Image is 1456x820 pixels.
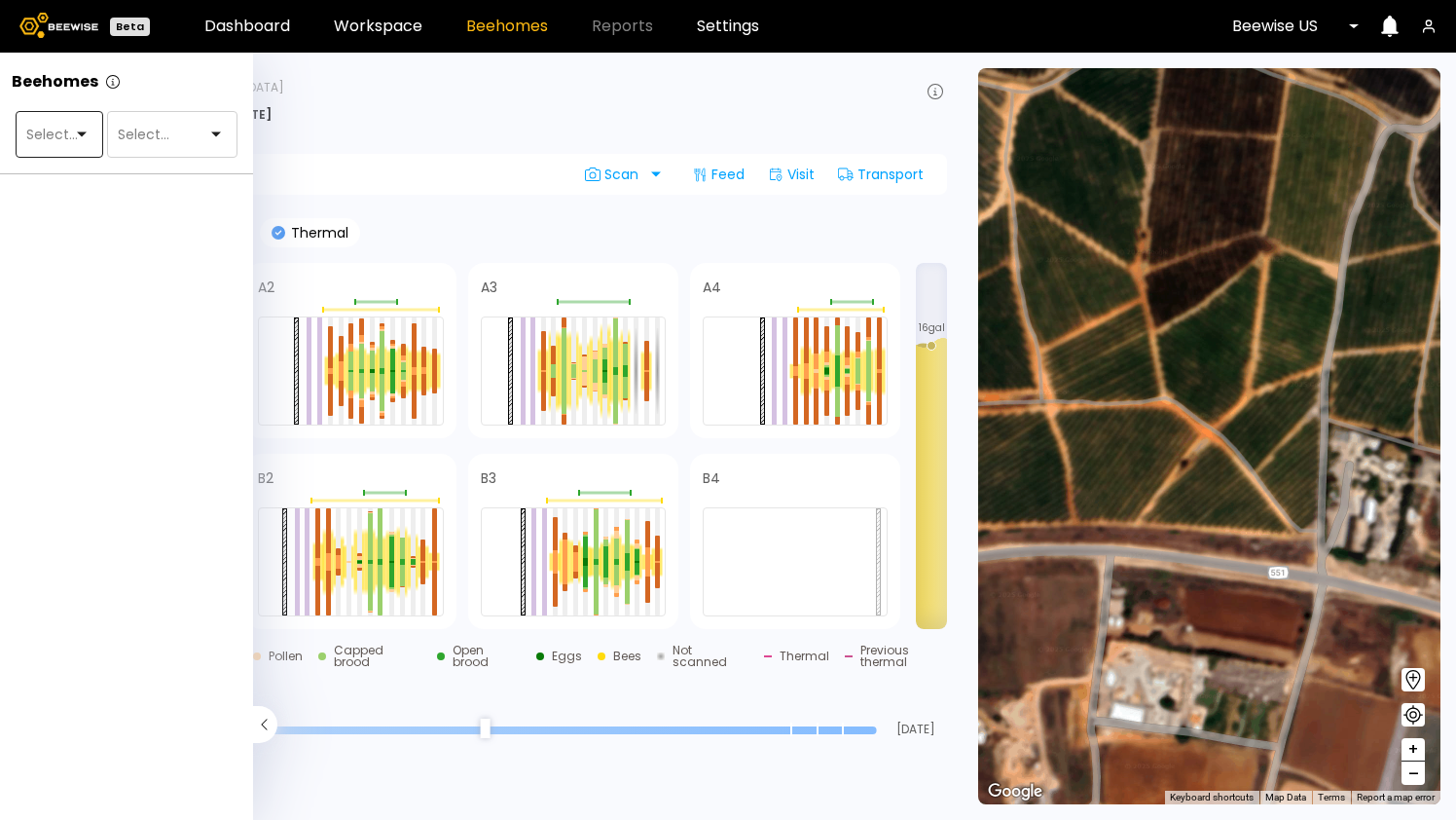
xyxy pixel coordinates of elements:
button: Map Data [1265,791,1306,804]
span: + [1407,737,1419,762]
h4: B2 [258,471,273,485]
h4: A2 [258,280,274,294]
div: Transport [830,159,931,190]
div: Feed [684,159,752,190]
div: Open brood [453,645,522,668]
h4: A3 [481,280,497,294]
div: Beta [110,18,150,36]
div: Thermal [780,651,829,662]
p: Thermal [285,226,348,240]
div: Capped brood [334,645,421,668]
button: – [1401,762,1425,785]
a: Workspace [334,19,422,34]
div: Visit [760,159,822,190]
a: Beehomes [466,19,548,34]
div: Pollen [269,651,303,662]
a: Open this area in Google Maps (opens a new window) [983,779,1047,804]
div: Previous thermal [860,645,957,668]
div: Bees [613,651,641,662]
a: Settings [697,19,759,34]
img: Beewise logo [19,13,98,38]
a: Report a map error [1357,792,1435,802]
a: Dashboard [204,19,290,34]
span: – [1408,762,1419,786]
div: Eggs [552,651,582,662]
h4: B3 [481,471,496,485]
span: 16 gal [919,323,945,333]
h4: A4 [703,280,721,294]
p: Beehomes [12,74,98,90]
button: Keyboard shortcuts [1170,791,1254,804]
span: Reports [592,19,653,34]
span: Scan [585,167,645,182]
img: Google [983,779,1047,804]
a: Terms (opens in new tab) [1318,792,1345,802]
span: [DATE] [885,724,947,735]
div: Not scanned [673,645,748,668]
h4: B4 [703,471,720,485]
button: + [1401,738,1425,762]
